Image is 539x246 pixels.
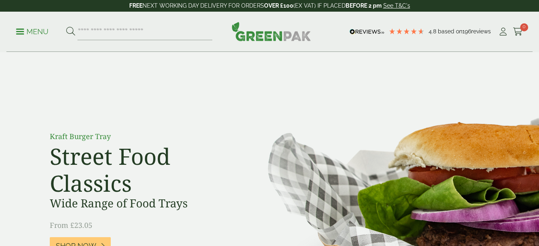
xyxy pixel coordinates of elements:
i: Cart [513,28,523,36]
span: 0 [520,23,528,31]
strong: FREE [129,2,142,9]
span: 196 [462,28,471,35]
a: 0 [513,26,523,38]
img: REVIEWS.io [350,29,384,35]
span: 4.8 [429,28,438,35]
span: From £23.05 [50,220,92,230]
i: My Account [498,28,508,36]
strong: BEFORE 2 pm [346,2,382,9]
img: GreenPak Supplies [232,22,311,41]
div: 4.79 Stars [388,28,425,35]
span: reviews [471,28,491,35]
p: Kraft Burger Tray [50,131,230,142]
h2: Street Food Classics [50,143,230,197]
a: See T&C's [383,2,410,9]
h3: Wide Range of Food Trays [50,197,230,210]
span: Based on [438,28,462,35]
p: Menu [16,27,49,37]
a: Menu [16,27,49,35]
strong: OVER £100 [264,2,293,9]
